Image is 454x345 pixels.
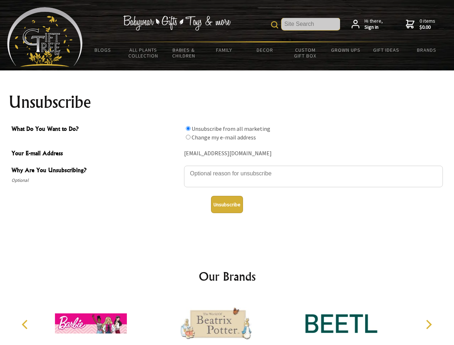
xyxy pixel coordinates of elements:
[407,42,447,57] a: Brands
[184,166,443,187] textarea: Why Are You Unsubscribing?
[184,148,443,159] div: [EMAIL_ADDRESS][DOMAIN_NAME]
[281,18,340,30] input: Site Search
[186,126,191,131] input: What Do You Want to Do?
[419,24,435,31] strong: $0.00
[14,268,440,285] h2: Our Brands
[204,42,245,57] a: Family
[123,42,164,63] a: All Plants Collection
[83,42,123,57] a: BLOGS
[366,42,407,57] a: Gift Ideas
[421,317,436,332] button: Next
[244,42,285,57] a: Decor
[364,18,383,31] span: Hi there,
[12,124,180,135] span: What Do You Want to Do?
[211,196,243,213] button: Unsubscribe
[12,166,180,176] span: Why Are You Unsubscribing?
[271,21,278,28] img: product search
[352,18,383,31] a: Hi there,Sign in
[7,7,83,67] img: Babyware - Gifts - Toys and more...
[12,176,180,185] span: Optional
[192,125,270,132] label: Unsubscribe from all marketing
[18,317,34,332] button: Previous
[285,42,326,63] a: Custom Gift Box
[164,42,204,63] a: Babies & Children
[192,134,256,141] label: Change my e-mail address
[9,93,446,111] h1: Unsubscribe
[364,24,383,31] strong: Sign in
[123,15,231,31] img: Babywear - Gifts - Toys & more
[12,149,180,159] span: Your E-mail Address
[419,18,435,31] span: 0 items
[406,18,435,31] a: 0 items$0.00
[186,135,191,139] input: What Do You Want to Do?
[325,42,366,57] a: Grown Ups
